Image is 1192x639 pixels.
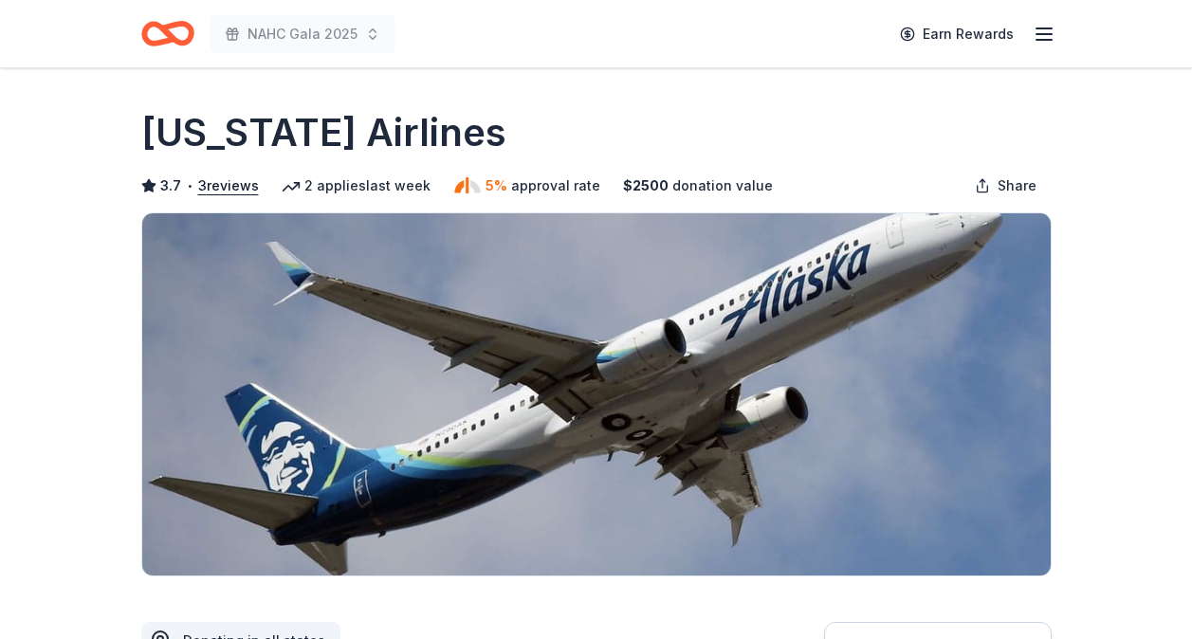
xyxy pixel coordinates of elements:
[141,11,194,56] a: Home
[141,106,506,159] h1: [US_STATE] Airlines
[282,174,431,197] div: 2 applies last week
[889,17,1025,51] a: Earn Rewards
[160,174,181,197] span: 3.7
[248,23,358,46] span: NAHC Gala 2025
[672,174,773,197] span: donation value
[486,174,507,197] span: 5%
[186,178,193,193] span: •
[998,174,1036,197] span: Share
[511,174,600,197] span: approval rate
[960,167,1052,205] button: Share
[623,174,669,197] span: $ 2500
[198,174,259,197] button: 3reviews
[210,15,395,53] button: NAHC Gala 2025
[142,213,1051,575] img: Image for Alaska Airlines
